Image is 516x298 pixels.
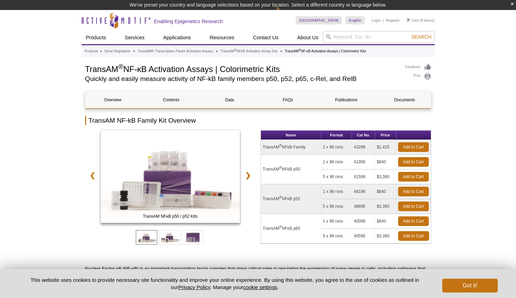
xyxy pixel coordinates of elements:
a: About Us [293,31,323,44]
li: (0 items) [407,16,435,24]
a: Publications [319,92,374,108]
button: Search [409,34,433,40]
sup: ® [299,48,301,52]
sup: ® [234,48,236,52]
h1: TransAM NF-κB Activation Assays | Colorimetric Kits [85,63,398,74]
a: Add to Cart [398,187,429,196]
a: Add to Cart [398,216,429,226]
a: Gene Regulation [104,48,130,54]
a: Products [82,31,110,44]
img: Your Cart [407,18,410,22]
a: Add to Cart [398,142,429,152]
input: Keyword, Cat. No. [323,31,435,43]
td: 1 x 96 rxns [321,155,352,169]
td: 40596 [352,229,375,244]
h2: Enabling Epigenetics Research [154,18,223,24]
td: 2 x 96 rxns [321,140,352,155]
a: Services [121,31,149,44]
td: 5 x 96 rxns [321,169,352,184]
a: Contents [144,92,199,108]
img: TransAM NFκB p50 / p52 Kits [101,130,240,223]
a: FAQs [260,92,315,108]
a: Add to Cart [398,231,429,241]
li: » [133,49,135,53]
sup: ® [118,63,123,70]
a: Documents [377,92,432,108]
a: Products [85,48,98,54]
a: Overview [85,92,140,108]
td: 1 x 96 rxns [321,214,352,229]
td: 41096 [352,155,375,169]
a: English [345,16,365,24]
a: Applications [159,31,195,44]
td: 40096 [352,214,375,229]
td: TransAM NFκB p65 [261,214,321,244]
h2: TransAM NF-kB Family Kit Overview [85,116,431,125]
li: » [280,49,282,53]
a: TransAM® Transcription Factor Activation Assays [138,48,213,54]
p: Nuclear Factor κB (NF-κB) is an important transcription factor complex that plays critical roles ... [85,265,431,293]
sup: ® [279,166,282,169]
button: cookie settings [243,284,277,290]
a: Contact Us [249,31,283,44]
td: $3,360 [375,229,396,244]
a: TransAM NFκB p50 / p52 Kits [101,130,240,225]
td: 48696 [352,199,375,214]
th: Cat No. [352,131,375,140]
sup: ® [279,144,282,147]
td: 5 x 96 rxns [321,229,352,244]
th: Price [375,131,396,140]
td: $840 [375,214,396,229]
sup: ® [279,195,282,199]
th: Format [321,131,352,140]
td: $1,425 [375,140,396,155]
td: 41596 [352,169,375,184]
a: Resources [205,31,239,44]
a: Cart [407,18,419,23]
td: 48196 [352,184,375,199]
td: $840 [375,155,396,169]
li: » [216,49,218,53]
a: Data [202,92,257,108]
td: $3,360 [375,199,396,214]
a: ❮ [85,167,100,183]
td: TransAM NFκB p52 [261,184,321,214]
td: 5 x 96 rxns [321,199,352,214]
a: Register [386,18,400,23]
span: TransAM NFκB p50 / p52 Kits [102,213,239,220]
span: Search [411,34,431,40]
td: 1 x 96 rxns [321,184,352,199]
a: Print [405,73,431,80]
td: $840 [375,184,396,199]
li: TransAM NF-κB Activation Assays | Colorimetric Kits [285,49,366,53]
p: This website uses cookies to provide necessary site functionality and improve your online experie... [19,276,431,291]
sup: ® [279,225,282,229]
a: [GEOGRAPHIC_DATA] [296,16,342,24]
img: Change Here [276,5,294,21]
h2: Quickly and easily measure activity of NF-kB family members p50, p52, p65, c-Rel, and RelB [85,76,398,82]
a: Privacy Policy [178,284,210,290]
td: TransAM NFκB Family [261,140,321,155]
td: TransAM NFκB p50 [261,155,321,184]
td: $3,360 [375,169,396,184]
a: ❯ [241,167,255,183]
th: Name [261,131,321,140]
a: Add to Cart [398,202,429,211]
button: Got it! [442,279,497,292]
a: Add to Cart [398,172,429,182]
a: TransAM®NFκB Activation Assay Kits [220,48,277,54]
a: Login [372,18,381,23]
a: Feedback [405,63,431,71]
li: » [100,49,102,53]
a: Add to Cart [398,157,429,167]
td: 43296 [352,140,375,155]
li: | [383,16,384,24]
